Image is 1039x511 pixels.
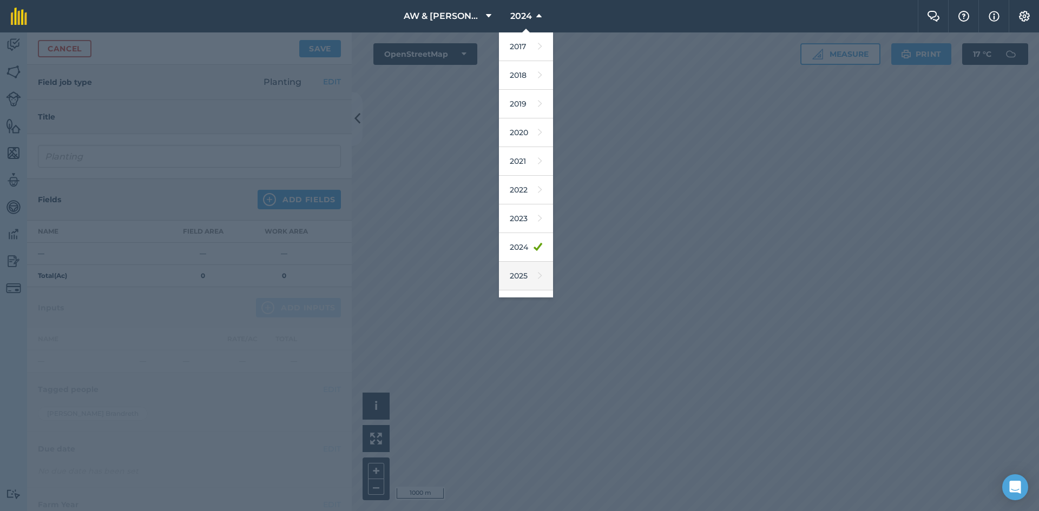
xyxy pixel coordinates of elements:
[499,233,553,262] a: 2024
[499,262,553,290] a: 2025
[499,32,553,61] a: 2017
[989,10,999,23] img: svg+xml;base64,PHN2ZyB4bWxucz0iaHR0cDovL3d3dy53My5vcmcvMjAwMC9zdmciIHdpZHRoPSIxNyIgaGVpZ2h0PSIxNy...
[404,10,482,23] span: AW & [PERSON_NAME] & Son
[510,10,532,23] span: 2024
[957,11,970,22] img: A question mark icon
[499,90,553,118] a: 2019
[1018,11,1031,22] img: A cog icon
[499,61,553,90] a: 2018
[499,204,553,233] a: 2023
[499,290,553,319] a: 2026
[499,147,553,176] a: 2021
[927,11,940,22] img: Two speech bubbles overlapping with the left bubble in the forefront
[11,8,27,25] img: fieldmargin Logo
[1002,474,1028,500] div: Open Intercom Messenger
[499,118,553,147] a: 2020
[499,176,553,204] a: 2022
